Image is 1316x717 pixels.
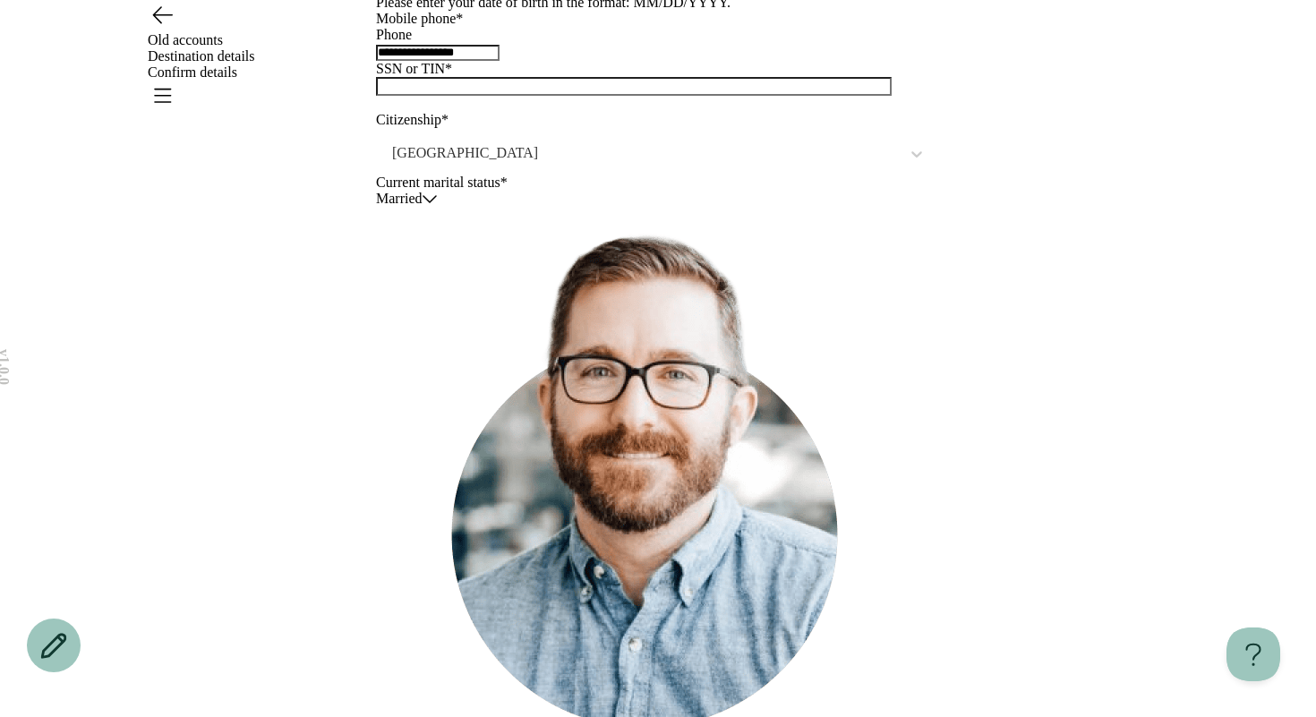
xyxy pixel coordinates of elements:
iframe: Help Scout Beacon - Open [1226,627,1280,681]
label: Citizenship* [376,112,449,127]
span: Destination details [148,48,255,64]
label: Current marital status* [376,175,508,190]
button: Open menu [148,81,176,109]
span: Old accounts [148,32,223,47]
span: Confirm details [148,64,237,80]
